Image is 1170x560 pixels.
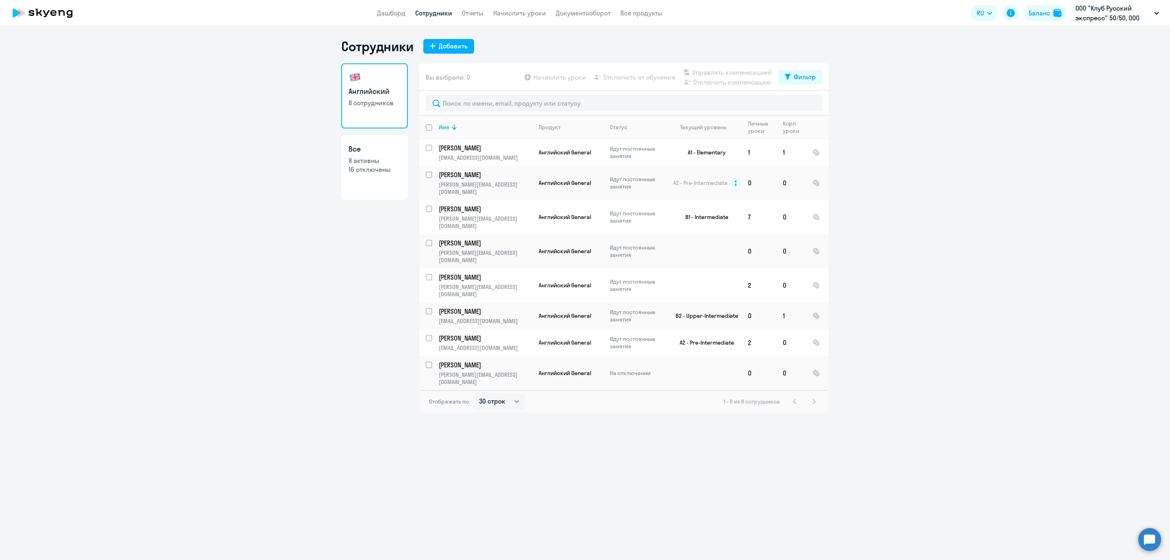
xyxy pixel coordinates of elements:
[539,247,591,255] span: Английский General
[776,234,806,268] td: 0
[349,144,401,154] h3: Все
[672,124,741,131] div: Текущий уровень
[439,371,532,386] p: [PERSON_NAME][EMAIL_ADDRESS][DOMAIN_NAME]
[439,239,532,247] a: [PERSON_NAME]
[783,120,800,135] div: Корп. уроки
[748,120,776,135] div: Личные уроки
[776,268,806,302] td: 0
[776,356,806,390] td: 0
[439,360,532,369] a: [PERSON_NAME]
[977,8,984,18] span: RU
[794,72,816,82] div: Фильтр
[776,166,806,200] td: 0
[439,41,468,51] div: Добавить
[341,135,408,200] a: Все8 активны16 отключены
[439,154,532,161] p: [EMAIL_ADDRESS][DOMAIN_NAME]
[610,308,665,323] p: Идут постоянные занятия
[783,120,806,135] div: Корп. уроки
[680,124,726,131] div: Текущий уровень
[539,213,591,221] span: Английский General
[341,63,408,128] a: Английский8 сотрудников
[610,335,665,350] p: Идут постоянные занятия
[439,273,532,282] a: [PERSON_NAME]
[1075,3,1151,23] p: ООО "Клуб Русский экспресс" 50/50, ООО "Клуб Русский экспресс"
[539,369,591,377] span: Английский General
[741,329,776,356] td: 2
[439,283,532,298] p: [PERSON_NAME][EMAIL_ADDRESS][DOMAIN_NAME]
[666,302,741,329] td: B2 - Upper-Intermediate
[539,282,591,289] span: Английский General
[341,38,414,54] h1: Сотрудники
[439,249,532,264] p: [PERSON_NAME][EMAIL_ADDRESS][DOMAIN_NAME]
[439,273,531,282] p: [PERSON_NAME]
[666,200,741,234] td: B1 - Intermediate
[439,307,532,316] a: [PERSON_NAME]
[439,181,532,195] p: [PERSON_NAME][EMAIL_ADDRESS][DOMAIN_NAME]
[610,145,665,160] p: Идут постоянные занятия
[1053,9,1062,17] img: balance
[439,124,532,131] div: Имя
[741,139,776,166] td: 1
[741,234,776,268] td: 0
[748,120,771,135] div: Личные уроки
[439,215,532,230] p: [PERSON_NAME][EMAIL_ADDRESS][DOMAIN_NAME]
[439,170,532,179] a: [PERSON_NAME]
[741,268,776,302] td: 2
[724,398,780,405] span: 1 - 8 из 8 сотрудников
[610,278,665,293] p: Идут постоянные занятия
[439,204,531,213] p: [PERSON_NAME]
[620,9,663,17] a: Все продукты
[556,9,611,17] a: Документооборот
[741,302,776,329] td: 0
[539,312,591,319] span: Английский General
[1024,5,1066,21] button: Балансbalance
[349,156,401,165] p: 8 активны
[1029,8,1050,18] div: Баланс
[439,307,531,316] p: [PERSON_NAME]
[741,166,776,200] td: 0
[439,170,531,179] p: [PERSON_NAME]
[349,86,401,97] h3: Английский
[539,179,591,187] span: Английский General
[426,72,470,82] span: Вы выбрали: 0
[741,200,776,234] td: 7
[610,210,665,224] p: Идут постоянные занятия
[610,124,665,131] div: Статус
[776,200,806,234] td: 0
[429,398,470,405] span: Отображать по:
[377,9,405,17] a: Дашборд
[462,9,483,17] a: Отчеты
[349,165,401,174] p: 16 отключены
[1071,3,1163,23] button: ООО "Клуб Русский экспресс" 50/50, ООО "Клуб Русский экспресс"
[673,179,728,187] span: A2 - Pre-Intermediate
[776,329,806,356] td: 0
[439,239,531,247] p: [PERSON_NAME]
[439,344,532,352] p: [EMAIL_ADDRESS][DOMAIN_NAME]
[423,39,474,54] button: Добавить
[610,124,627,131] div: Статус
[426,95,822,111] input: Поиск по имени, email, продукту или статусу
[539,339,591,346] span: Английский General
[741,356,776,390] td: 0
[971,5,998,21] button: RU
[415,9,452,17] a: Сотрудники
[610,176,665,190] p: Идут постоянные занятия
[439,334,531,343] p: [PERSON_NAME]
[776,139,806,166] td: 1
[776,302,806,329] td: 1
[610,244,665,258] p: Идут постоянные занятия
[493,9,546,17] a: Начислить уроки
[439,143,531,152] p: [PERSON_NAME]
[439,124,449,131] div: Имя
[349,71,362,84] img: english
[539,149,591,156] span: Английский General
[539,124,561,131] div: Продукт
[439,204,532,213] a: [PERSON_NAME]
[439,334,532,343] a: [PERSON_NAME]
[610,369,665,377] p: На отключении
[349,98,401,107] p: 8 сотрудников
[439,360,531,369] p: [PERSON_NAME]
[666,139,741,166] td: A1 - Elementary
[666,329,741,356] td: A2 - Pre-Intermediate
